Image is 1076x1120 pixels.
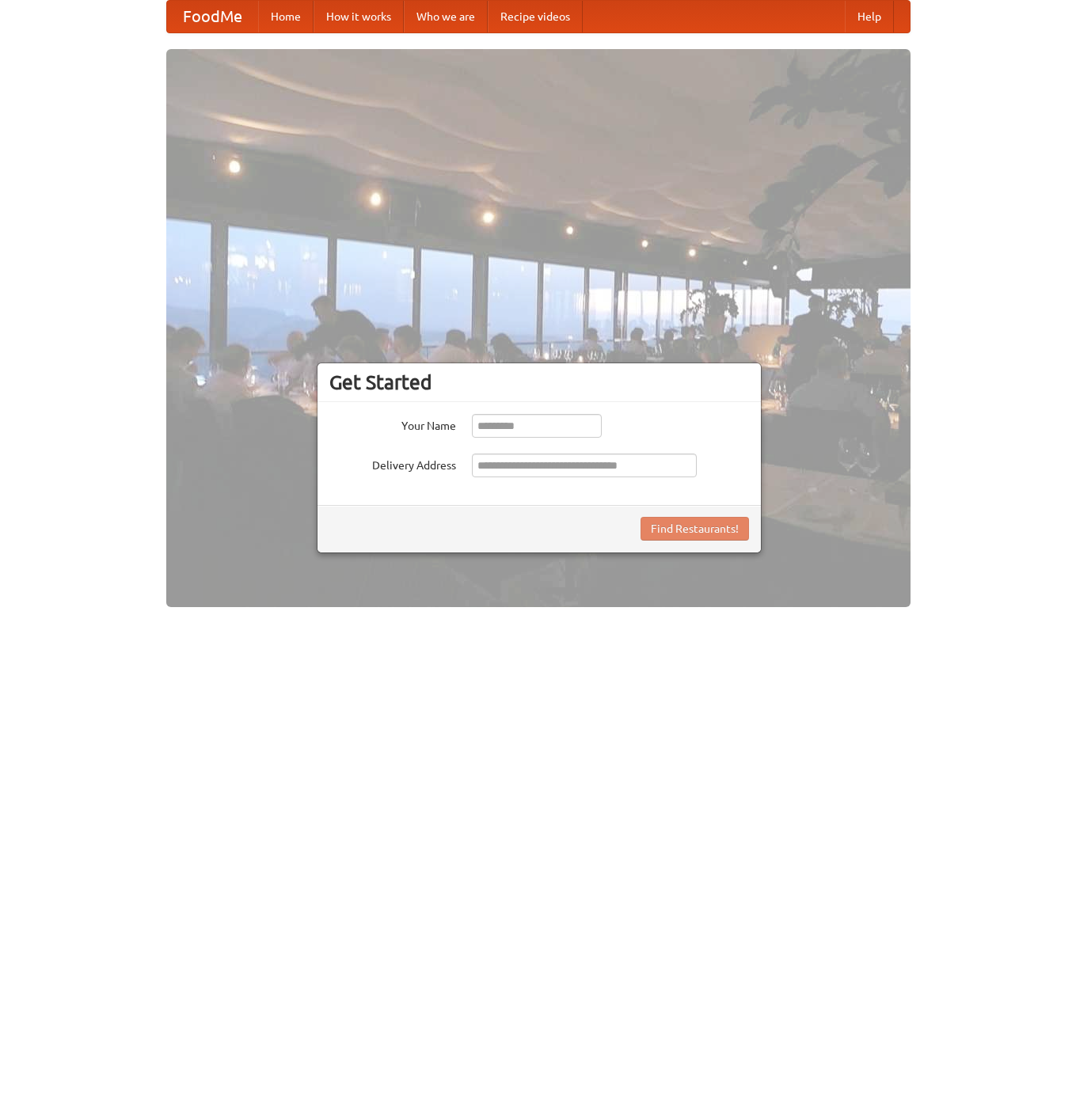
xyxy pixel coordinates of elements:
[167,1,258,32] a: FoodMe
[404,1,488,32] a: Who we are
[329,414,456,434] label: Your Name
[329,370,749,394] h3: Get Started
[329,454,456,473] label: Delivery Address
[845,1,894,32] a: Help
[314,1,404,32] a: How it works
[641,517,749,541] button: Find Restaurants!
[488,1,583,32] a: Recipe videos
[258,1,314,32] a: Home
